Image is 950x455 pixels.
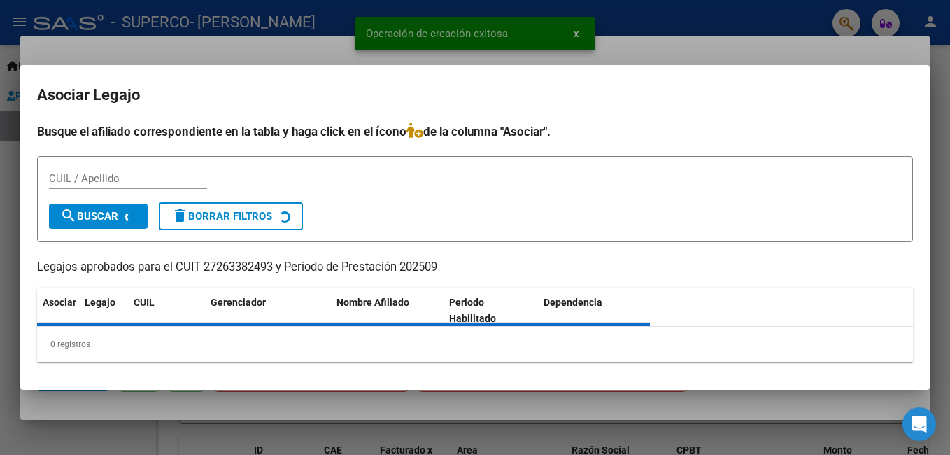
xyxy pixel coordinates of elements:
h4: Busque el afiliado correspondiente en la tabla y haga click en el ícono de la columna "Asociar". [37,122,913,141]
h2: Asociar Legajo [37,82,913,108]
p: Legajos aprobados para el CUIT 27263382493 y Período de Prestación 202509 [37,259,913,276]
span: CUIL [134,297,155,308]
datatable-header-cell: Nombre Afiliado [331,288,444,334]
datatable-header-cell: Legajo [79,288,128,334]
span: Dependencia [544,297,602,308]
datatable-header-cell: Gerenciador [205,288,331,334]
datatable-header-cell: Asociar [37,288,79,334]
span: Periodo Habilitado [449,297,496,324]
span: Borrar Filtros [171,210,272,223]
span: Buscar [60,210,118,223]
span: Asociar [43,297,76,308]
button: Buscar [49,204,148,229]
datatable-header-cell: CUIL [128,288,205,334]
datatable-header-cell: Periodo Habilitado [444,288,538,334]
div: 0 registros [37,327,913,362]
mat-icon: search [60,207,77,224]
span: Nombre Afiliado [336,297,409,308]
button: Borrar Filtros [159,202,303,230]
datatable-header-cell: Dependencia [538,288,651,334]
mat-icon: delete [171,207,188,224]
span: Gerenciador [211,297,266,308]
div: Open Intercom Messenger [902,407,936,441]
span: Legajo [85,297,115,308]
